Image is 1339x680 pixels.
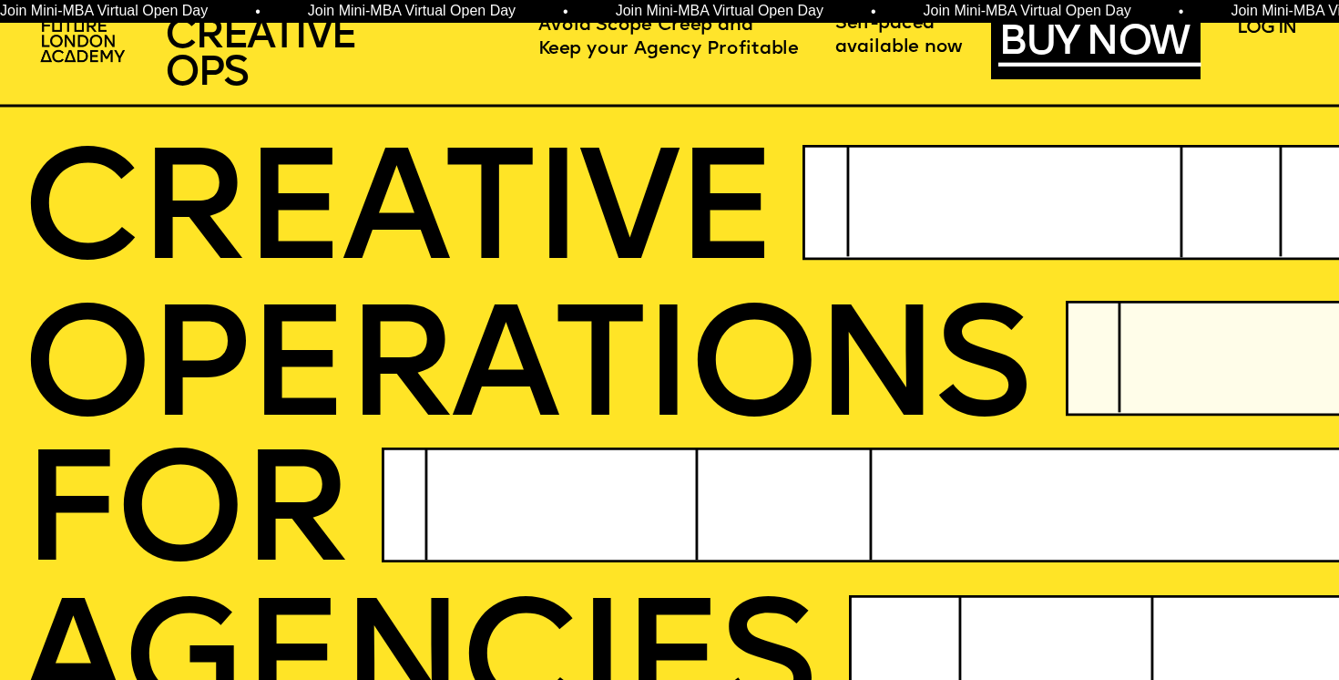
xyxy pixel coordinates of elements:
[21,297,1027,454] span: OPERatioNS
[33,12,136,73] img: upload-2f72e7a8-3806-41e8-b55b-d754ac055a4a.png
[21,442,346,599] span: FOR
[835,15,935,35] span: Self-paced
[998,25,1201,67] a: BUY NOW
[1179,5,1184,19] span: •
[538,15,752,36] span: Avoid Scope Creep and
[255,5,261,19] span: •
[165,15,355,96] span: CREATIVE OPS
[871,5,876,19] span: •
[21,140,772,297] span: CREATIVE
[835,38,964,58] span: available now
[563,5,568,19] span: •
[538,39,799,59] span: Keep your Agency Profitable
[1237,17,1326,39] a: LOG IN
